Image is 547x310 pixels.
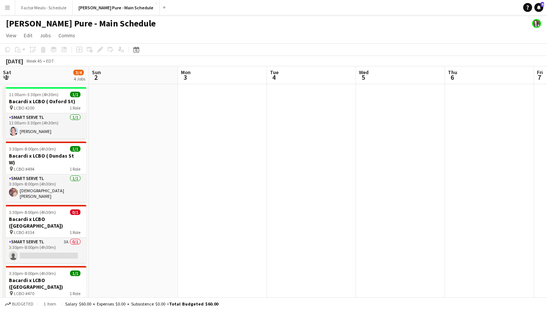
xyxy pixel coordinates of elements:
app-card-role: Smart Serve TL3A0/13:30pm-8:00pm (4h30m) [3,238,86,263]
span: 1 item [41,301,59,307]
span: 3:30pm-8:00pm (4h30m) [9,271,56,276]
span: Fri [537,69,543,76]
span: 1 Role [70,291,80,296]
span: Edit [24,32,32,39]
span: 1 Role [70,230,80,235]
span: 5 [358,73,369,82]
span: 3 [180,73,191,82]
h1: [PERSON_NAME] Pure - Main Schedule [6,18,156,29]
a: Jobs [37,31,54,40]
span: 1 [2,73,11,82]
div: [DATE] [6,57,23,65]
h3: Bacardi x LCBO ( Oxford St) [3,98,86,105]
span: 1/1 [70,92,80,97]
span: 3/4 [73,70,84,75]
span: 3:30pm-8:00pm (4h30m) [9,209,56,215]
span: 9 [541,2,544,7]
app-user-avatar: Ashleigh Rains [532,19,541,28]
a: Edit [21,31,35,40]
button: Factor Meals - Schedule [15,0,73,15]
span: Mon [181,69,191,76]
span: Jobs [40,32,51,39]
span: 4 [269,73,279,82]
span: 6 [447,73,457,82]
span: LCBO #334 [14,230,34,235]
span: Sat [3,69,11,76]
app-card-role: Smart Serve TL1/13:30pm-8:00pm (4h30m)[DEMOGRAPHIC_DATA][PERSON_NAME] [3,174,86,202]
span: 2 [91,73,101,82]
app-job-card: 3:30pm-8:00pm (4h30m)0/1Bacardi x LCBO ([GEOGRAPHIC_DATA]) LCBO #3341 RoleSmart Serve TL3A0/13:30... [3,205,86,263]
span: Total Budgeted $60.00 [169,301,218,307]
span: LCBO #200 [14,105,34,111]
span: Budgeted [12,301,34,307]
span: 11:00am-3:30pm (4h30m) [9,92,58,97]
span: 3:30pm-8:00pm (4h30m) [9,146,56,152]
span: Comms [58,32,75,39]
span: 7 [536,73,543,82]
span: LCBO #470 [14,291,34,296]
span: 1/1 [70,271,80,276]
app-job-card: 11:00am-3:30pm (4h30m)1/1Bacardi x LCBO ( Oxford St) LCBO #2001 RoleSmart Serve TL1/111:00am-3:30... [3,87,86,139]
a: View [3,31,19,40]
div: Salary $60.00 + Expenses $0.00 + Subsistence $0.00 = [65,301,218,307]
a: 9 [534,3,543,12]
app-job-card: 3:30pm-8:00pm (4h30m)1/1Bacardi x LCBO ( Dundas St W) LCBO #4941 RoleSmart Serve TL1/13:30pm-8:00... [3,142,86,202]
button: Budgeted [4,300,35,308]
span: 1 Role [70,166,80,172]
span: Thu [448,69,457,76]
app-card-role: Smart Serve TL1/111:00am-3:30pm (4h30m)[PERSON_NAME] [3,113,86,139]
div: 4 Jobs [74,76,85,82]
h3: Bacardi x LCBO ( Dundas St W) [3,152,86,166]
span: Wed [359,69,369,76]
span: View [6,32,16,39]
h3: Bacardi x LCBO ([GEOGRAPHIC_DATA]) [3,216,86,229]
span: LCBO #494 [14,166,34,172]
span: 1/1 [70,146,80,152]
span: 0/1 [70,209,80,215]
span: 1 Role [70,105,80,111]
button: [PERSON_NAME] Pure - Main Schedule [73,0,160,15]
div: EDT [46,58,54,64]
span: Sun [92,69,101,76]
h3: Bacardi x LCBO ([GEOGRAPHIC_DATA]) [3,277,86,290]
span: Tue [270,69,279,76]
a: Comms [55,31,78,40]
span: Week 45 [25,58,43,64]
